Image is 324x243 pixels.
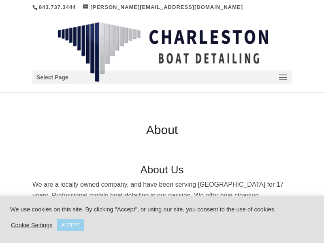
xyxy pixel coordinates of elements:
a: ACCEPT [57,219,85,231]
a: 843.737.3444 [39,4,76,10]
img: Charleston Boat Detailing [58,22,268,83]
a: Cookie Settings [11,222,53,229]
p: We are a locally owned company, and have been serving [GEOGRAPHIC_DATA] for 17 years. Professiona... [32,179,292,234]
a: [PERSON_NAME][EMAIL_ADDRESS][DOMAIN_NAME] [83,4,243,10]
h2: About Us [32,164,292,179]
span: Select Page [36,73,68,82]
h1: About [32,124,292,140]
div: We use cookies on this site. By clicking "Accept", or using our site, you consent to the use of c... [10,206,314,213]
